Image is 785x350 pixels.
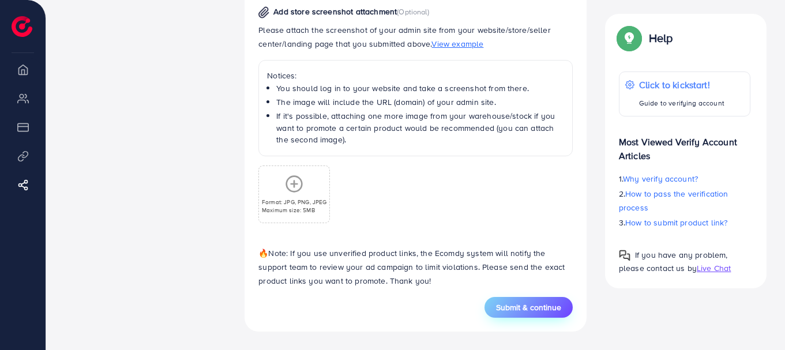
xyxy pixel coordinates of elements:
p: Help [649,31,673,45]
span: If you have any problem, please contact us by [619,249,728,274]
p: 3. [619,216,750,229]
li: You should log in to your website and take a screenshot from there. [276,82,564,94]
img: logo [12,16,32,37]
p: Please attach the screenshot of your admin site from your website/store/seller center/landing pag... [258,23,573,51]
button: Submit & continue [484,297,573,318]
p: Maximum size: 5MB [262,206,327,214]
span: View example [431,38,483,50]
p: Guide to verifying account [639,96,724,110]
iframe: Chat [736,298,776,341]
span: How to submit product link? [625,217,727,228]
img: Popup guide [619,28,640,48]
span: 🔥 [258,247,268,259]
li: The image will include the URL (domain) of your admin site. [276,96,564,108]
span: (Optional) [397,6,429,17]
p: Notices: [267,69,564,82]
img: img [258,6,269,18]
p: 1. [619,172,750,186]
p: Click to kickstart! [639,78,724,92]
span: How to pass the verification process [619,188,728,213]
span: Why verify account? [623,173,698,185]
p: 2. [619,187,750,214]
p: Most Viewed Verify Account Articles [619,126,750,163]
span: Add store screenshot attachment [273,6,397,17]
span: Submit & continue [496,302,561,313]
p: Note: If you use unverified product links, the Ecomdy system will notify the support team to revi... [258,246,573,288]
p: Format: JPG, PNG, JPEG [262,198,327,206]
li: If it's possible, attaching one more image from your warehouse/stock if you want to promote a cer... [276,110,564,145]
img: Popup guide [619,250,630,261]
span: Live Chat [697,262,731,274]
